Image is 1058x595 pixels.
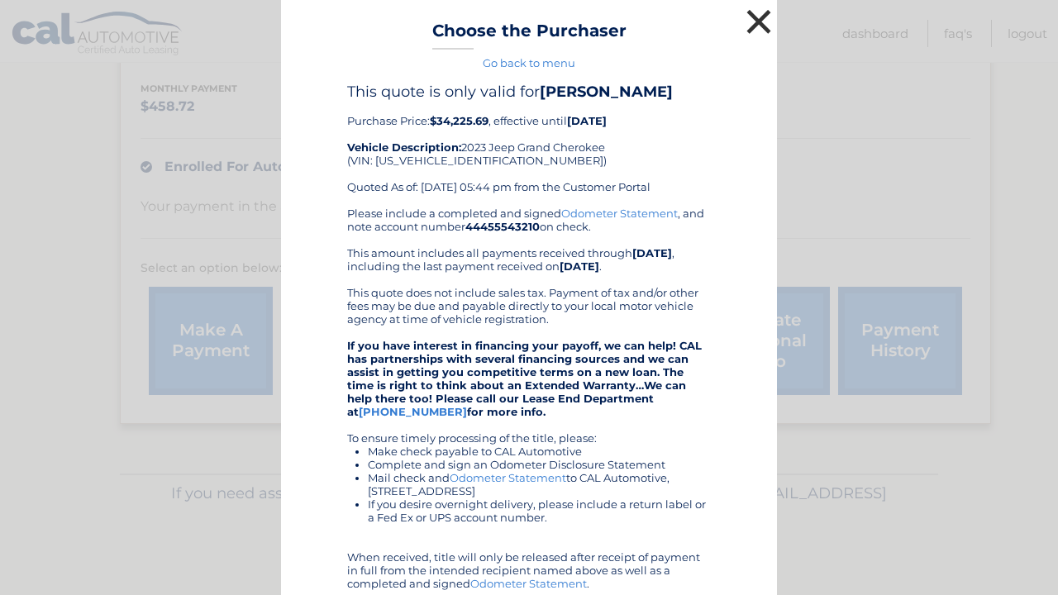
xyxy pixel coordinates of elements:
strong: If you have interest in financing your payoff, we can help! CAL has partnerships with several fin... [347,339,702,418]
b: $34,225.69 [430,114,488,127]
a: Odometer Statement [561,207,678,220]
li: Make check payable to CAL Automotive [368,445,711,458]
li: Complete and sign an Odometer Disclosure Statement [368,458,711,471]
a: [PHONE_NUMBER] [359,405,467,418]
a: Go back to menu [483,56,575,69]
li: Mail check and to CAL Automotive, [STREET_ADDRESS] [368,471,711,497]
b: [DATE] [632,246,672,259]
li: If you desire overnight delivery, please include a return label or a Fed Ex or UPS account number. [368,497,711,524]
div: Purchase Price: , effective until 2023 Jeep Grand Cherokee (VIN: [US_VEHICLE_IDENTIFICATION_NUMBE... [347,83,711,207]
b: 44455543210 [465,220,540,233]
b: [DATE] [567,114,607,127]
h4: This quote is only valid for [347,83,711,101]
a: Odometer Statement [470,577,587,590]
b: [DATE] [560,259,599,273]
a: Odometer Statement [450,471,566,484]
h3: Choose the Purchaser [432,21,627,50]
b: [PERSON_NAME] [540,83,673,101]
strong: Vehicle Description: [347,140,461,154]
button: × [742,5,775,38]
